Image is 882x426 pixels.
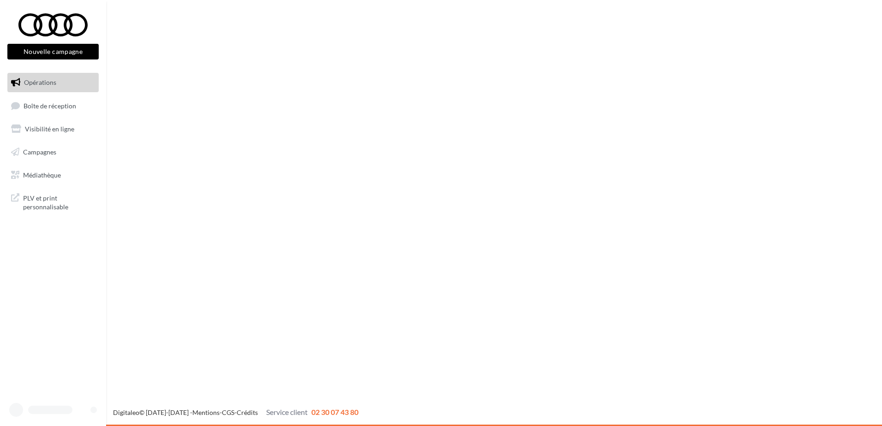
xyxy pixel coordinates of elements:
a: Mentions [192,408,220,416]
a: Digitaleo [113,408,139,416]
span: Opérations [24,78,56,86]
span: Médiathèque [23,171,61,178]
span: Boîte de réception [24,101,76,109]
span: 02 30 07 43 80 [311,408,358,416]
span: © [DATE]-[DATE] - - - [113,408,358,416]
span: Service client [266,408,308,416]
a: Médiathèque [6,166,101,185]
a: PLV et print personnalisable [6,188,101,215]
span: Visibilité en ligne [25,125,74,133]
a: Campagnes [6,142,101,162]
a: Visibilité en ligne [6,119,101,139]
span: PLV et print personnalisable [23,192,95,212]
a: Boîte de réception [6,96,101,116]
a: Opérations [6,73,101,92]
button: Nouvelle campagne [7,44,99,59]
a: CGS [222,408,234,416]
a: Crédits [237,408,258,416]
span: Campagnes [23,148,56,156]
